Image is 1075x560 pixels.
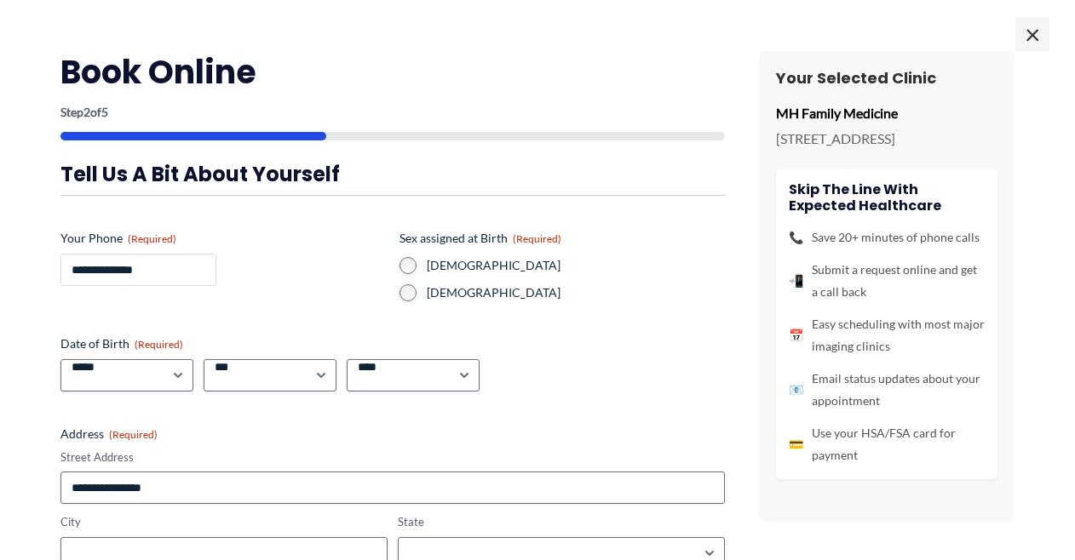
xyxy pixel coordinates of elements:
[101,105,108,119] span: 5
[60,106,725,118] p: Step of
[135,338,183,351] span: (Required)
[109,428,158,441] span: (Required)
[776,68,997,88] h3: Your Selected Clinic
[789,324,803,346] span: 📅
[83,105,90,119] span: 2
[60,51,725,93] h2: Book Online
[789,181,985,214] h4: Skip the line with Expected Healthcare
[789,226,985,249] li: Save 20+ minutes of phone calls
[398,514,725,530] label: State
[789,433,803,455] span: 💳
[400,230,561,247] legend: Sex assigned at Birth
[60,514,388,530] label: City
[128,232,176,245] span: (Required)
[789,259,985,303] li: Submit a request online and get a call back
[60,230,386,247] label: Your Phone
[60,449,725,466] label: Street Address
[789,313,985,357] li: Easy scheduling with most major imaging clinics
[513,232,561,245] span: (Required)
[776,100,997,126] p: MH Family Medicine
[60,426,158,443] legend: Address
[789,226,803,249] span: 📞
[789,422,985,466] li: Use your HSA/FSA card for payment
[789,368,985,412] li: Email status updates about your appointment
[789,270,803,292] span: 📲
[427,257,725,274] label: [DEMOGRAPHIC_DATA]
[789,379,803,401] span: 📧
[427,284,725,301] label: [DEMOGRAPHIC_DATA]
[776,126,997,151] p: [STREET_ADDRESS]
[1015,17,1049,51] span: ×
[60,161,725,187] h3: Tell us a bit about yourself
[60,335,183,352] legend: Date of Birth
